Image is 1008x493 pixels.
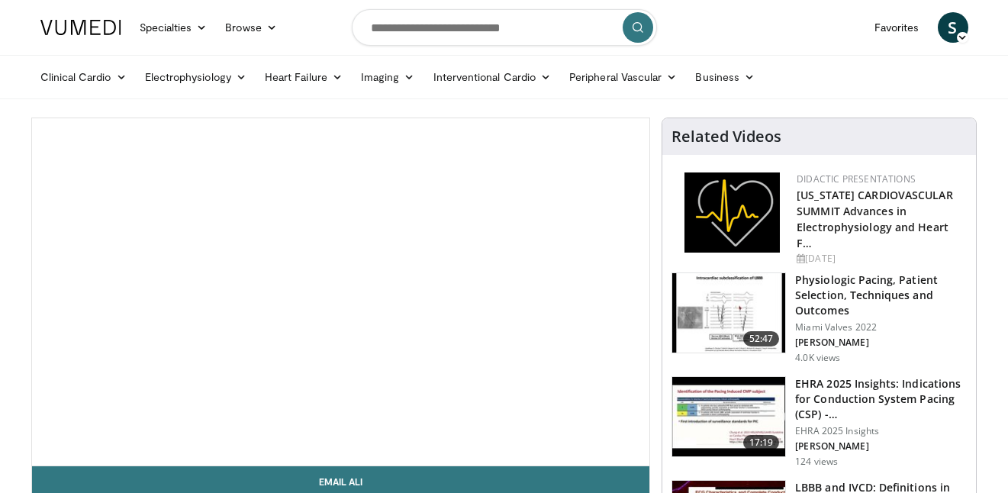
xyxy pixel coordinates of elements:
div: [DATE] [797,252,964,266]
a: Specialties [130,12,217,43]
p: Miami Valves 2022 [795,321,967,333]
a: Heart Failure [256,62,352,92]
a: Clinical Cardio [31,62,136,92]
p: 4.0K views [795,352,840,364]
span: 17:19 [743,435,780,450]
a: Browse [216,12,286,43]
a: Interventional Cardio [424,62,561,92]
p: 124 views [795,456,838,468]
video-js: Video Player [32,118,650,466]
a: Favorites [865,12,929,43]
p: [PERSON_NAME] [795,440,967,453]
h3: EHRA 2025 Insights: Indications for Conduction System Pacing (CSP) -… [795,376,967,422]
h3: Physiologic Pacing, Patient Selection, Techniques and Outcomes [795,272,967,318]
h4: Related Videos [671,127,781,146]
img: VuMedi Logo [40,20,121,35]
p: [PERSON_NAME] [795,337,967,349]
a: [US_STATE] CARDIOVASCULAR SUMMIT Advances in Electrophysiology and Heart F… [797,188,953,250]
a: Business [686,62,764,92]
div: Didactic Presentations [797,172,964,186]
a: Electrophysiology [136,62,256,92]
a: Peripheral Vascular [560,62,686,92]
img: 1860aa7a-ba06-47e3-81a4-3dc728c2b4cf.png.150x105_q85_autocrop_double_scale_upscale_version-0.2.png [684,172,780,253]
a: Imaging [352,62,424,92]
a: 52:47 Physiologic Pacing, Patient Selection, Techniques and Outcomes Miami Valves 2022 [PERSON_NA... [671,272,967,364]
a: 17:19 EHRA 2025 Insights: Indications for Conduction System Pacing (CSP) -… EHRA 2025 Insights [P... [671,376,967,468]
img: 1190cdae-34f8-4da3-8a3e-0c6a588fe0e0.150x105_q85_crop-smart_upscale.jpg [672,377,785,456]
a: S [938,12,968,43]
img: afb51a12-79cb-48e6-a9ec-10161d1361b5.150x105_q85_crop-smart_upscale.jpg [672,273,785,353]
input: Search topics, interventions [352,9,657,46]
span: 52:47 [743,331,780,346]
p: EHRA 2025 Insights [795,425,967,437]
